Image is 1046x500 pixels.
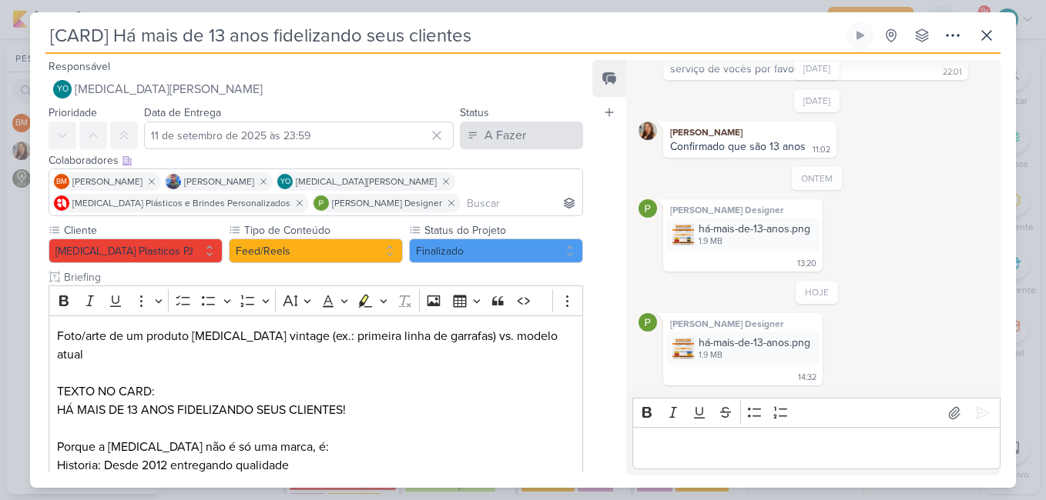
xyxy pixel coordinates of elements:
img: Allegra Plásticos e Brindes Personalizados [54,195,69,211]
div: 11:02 [813,144,830,156]
p: TEXTO NO CARD: [57,382,575,401]
div: Editor toolbar [632,398,1001,428]
label: Prioridade [49,106,97,119]
img: Paloma Paixão Designer [313,195,329,211]
label: Status [460,106,489,119]
button: Finalizado [409,238,583,263]
span: [PERSON_NAME] Designer [332,196,442,210]
div: Confirmado que são 13 anos [670,140,806,153]
img: Guilherme Savio [166,174,181,189]
span: [MEDICAL_DATA] Plásticos e Brindes Personalizados [72,196,290,210]
button: Feed/Reels [229,238,403,263]
input: Buscar [464,194,579,212]
p: Historia: Desde 2012 entregando qualidade [57,456,575,475]
div: há-mais-de-13-anos.png [699,335,810,351]
button: A Fazer [460,122,583,149]
p: Porque a [MEDICAL_DATA] não é só uma marca, é: [57,438,575,456]
div: 1.9 MB [699,349,810,362]
div: 13:20 [797,258,816,270]
button: YO [MEDICAL_DATA][PERSON_NAME] [49,75,583,103]
div: Yasmin Oliveira [53,80,72,98]
span: [PERSON_NAME] [184,175,254,188]
p: HÁ MAIS DE 13 ANOS FIDELIZANDO SEUS CLIENTES! [57,401,575,419]
label: Cliente [62,222,223,238]
input: Texto sem título [61,269,583,285]
p: Foto/arte de um produto [MEDICAL_DATA] vintage (ex.: primeira linha de garrafas) vs. modelo atual [57,327,575,364]
div: 14:32 [798,372,816,384]
div: [PERSON_NAME], confirma pra mim por favor o tempo de serviço de vocês por favor? [670,49,946,75]
div: [PERSON_NAME] [666,125,833,140]
img: Franciluce Carvalho [639,122,657,140]
label: Status do Projeto [423,222,583,238]
div: Beth Monteiro [54,174,69,189]
img: Paloma Paixão Designer [639,199,657,218]
div: há-mais-de-13-anos.png [666,218,820,251]
p: YO [280,178,290,186]
input: Select a date [144,122,454,149]
button: [MEDICAL_DATA] Plasticos PJ [49,238,223,263]
label: Responsável [49,60,110,73]
div: Editor editing area: main [632,427,1001,469]
img: 0EuV278Rar9XHO3xsiZwW0IzUawuG1RetruY5LUh.png [672,224,694,245]
div: há-mais-de-13-anos.png [699,221,810,237]
div: há-mais-de-13-anos.png [666,332,820,365]
div: [PERSON_NAME] Designer [666,316,820,332]
img: Paloma Paixão Designer [639,313,657,332]
img: K3ednertH8nqvTYEhpqKWFJnxG3bJkNhOZjhSjKt.png [672,338,694,359]
div: 22:01 [943,66,962,78]
input: Kard Sem Título [45,22,843,49]
label: Tipo de Conteúdo [243,222,403,238]
span: [PERSON_NAME] [72,175,142,188]
div: 1.9 MB [699,235,810,248]
span: [MEDICAL_DATA][PERSON_NAME] [75,80,263,98]
div: Ligar relógio [854,29,867,42]
div: Colaboradores [49,152,583,168]
div: Yasmin Oliveira [277,174,293,189]
div: A Fazer [484,126,526,145]
div: [PERSON_NAME] Designer [666,202,820,218]
p: BM [56,178,67,186]
p: YO [57,85,69,94]
div: Editor toolbar [49,285,583,315]
label: Data de Entrega [144,106,221,119]
span: [MEDICAL_DATA][PERSON_NAME] [296,175,437,188]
